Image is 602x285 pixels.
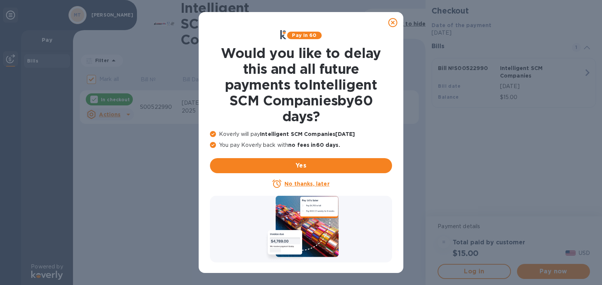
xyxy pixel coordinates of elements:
button: Yes [210,158,392,173]
u: No thanks, later [284,181,329,187]
span: Yes [216,161,386,170]
b: Intelligent SCM Companies [DATE] [260,131,355,137]
h1: Would you like to delay this and all future payments to Intelligent SCM Companies by 60 days ? [210,45,392,124]
b: Pay in 60 [292,32,316,38]
p: Koverly will pay [210,130,392,138]
p: You pay Koverly back with [210,141,392,149]
b: no fees in 60 days . [288,142,340,148]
